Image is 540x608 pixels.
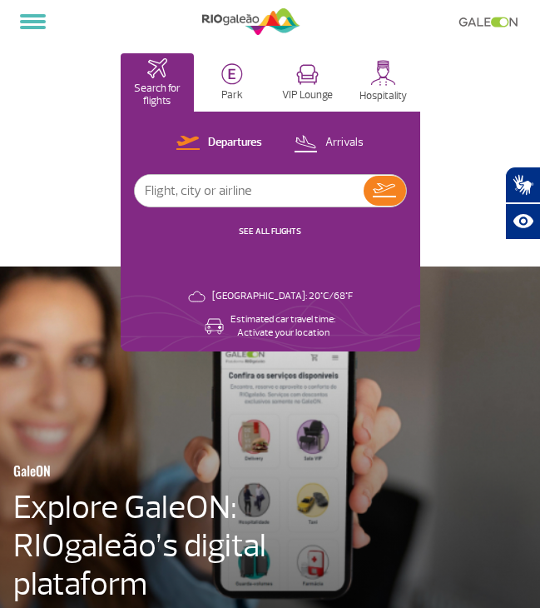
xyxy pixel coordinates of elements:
[239,226,301,237] a: SEE ALL FLIGHTS
[505,203,540,240] button: Abrir recursos assistivos.
[505,167,540,240] div: Plugin de acessibilidade da Hand Talk.
[221,89,243,102] p: Park
[208,135,262,151] p: Departures
[129,82,186,107] p: Search for flights
[346,53,420,112] button: Hospitality
[230,313,335,340] p: Estimated car travel time: Activate your location
[505,167,540,203] button: Abrir tradutor de língua de sinais.
[121,53,195,112] button: Search for flights
[171,132,267,154] button: Departures
[147,58,167,78] img: airplaneHomeActive.svg
[282,89,333,102] p: VIP Lounge
[370,60,396,86] img: hospitality.svg
[234,225,306,238] button: SEE ALL FLIGHTS
[13,488,278,603] h4: Explore GaleON: RIOgaleão’s digital plataform
[325,135,364,151] p: Arrivals
[271,53,345,112] button: VIP Lounge
[296,64,319,85] img: vipRoom.svg
[289,132,369,154] button: Arrivals
[196,53,270,112] button: Park
[221,63,243,85] img: carParkingHome.svg
[359,90,407,102] p: Hospitality
[13,453,291,488] h3: GaleON
[212,290,353,303] p: [GEOGRAPHIC_DATA]: 20°C/68°F
[135,175,364,207] input: Flight, city or airline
